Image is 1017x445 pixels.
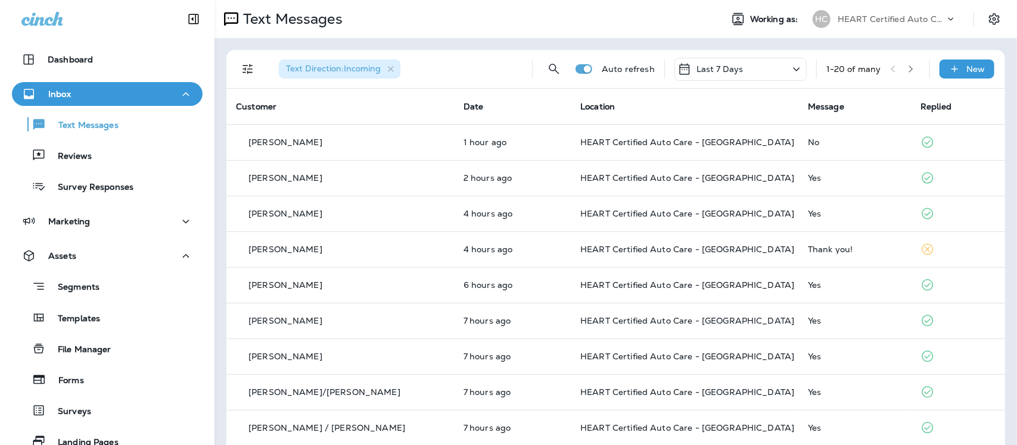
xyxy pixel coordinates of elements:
button: Segments [12,274,203,299]
span: Message [808,101,844,112]
div: Yes [808,209,901,218]
div: Yes [808,352,901,361]
div: HC [813,10,831,28]
button: Surveys [12,398,203,423]
p: [PERSON_NAME] / [PERSON_NAME] [248,423,405,433]
p: HEART Certified Auto Care [838,14,945,24]
p: Text Messages [46,120,119,131]
p: Oct 12, 2025 09:45 AM [464,387,561,397]
p: [PERSON_NAME] [248,316,322,325]
div: Thank you! [808,245,901,254]
span: Text Direction : Incoming [286,63,381,74]
p: File Manager [46,344,111,356]
button: Assets [12,244,203,268]
p: Reviews [46,151,92,162]
button: Text Messages [12,112,203,137]
span: HEART Certified Auto Care - [GEOGRAPHIC_DATA] [580,137,794,148]
p: [PERSON_NAME] [248,245,322,254]
p: [PERSON_NAME] [248,209,322,218]
p: Dashboard [48,55,93,64]
div: Yes [808,387,901,397]
button: Survey Responses [12,174,203,199]
button: Settings [984,8,1005,30]
p: Oct 12, 2025 02:41 PM [464,173,561,183]
div: Text Direction:Incoming [279,59,400,79]
div: Yes [808,173,901,183]
div: Yes [808,280,901,290]
button: Forms [12,367,203,392]
span: Location [580,101,615,112]
p: Oct 12, 2025 09:45 AM [464,352,561,361]
p: Assets [48,251,76,261]
button: Marketing [12,209,203,233]
div: Yes [808,316,901,325]
p: Oct 12, 2025 10:04 AM [464,280,561,290]
p: Auto refresh [602,64,655,74]
p: New [967,64,985,74]
span: HEART Certified Auto Care - [GEOGRAPHIC_DATA] [580,244,794,255]
button: Filters [236,57,260,81]
div: 1 - 20 of many [826,64,881,74]
div: No [808,137,901,147]
p: Survey Responses [46,182,133,193]
p: Last 7 Days [696,64,744,74]
span: Customer [236,101,276,112]
p: [PERSON_NAME] [248,280,322,290]
p: Text Messages [238,10,343,28]
p: [PERSON_NAME]/[PERSON_NAME] [248,387,400,397]
span: Date [464,101,484,112]
p: Oct 12, 2025 12:09 PM [464,245,561,254]
span: Replied [920,101,951,112]
button: Collapse Sidebar [177,7,210,31]
span: HEART Certified Auto Care - [GEOGRAPHIC_DATA] [580,315,794,326]
p: Templates [46,314,100,325]
button: Inbox [12,82,203,106]
p: Inbox [48,89,71,99]
span: HEART Certified Auto Care - [GEOGRAPHIC_DATA] [580,208,794,219]
p: [PERSON_NAME] [248,352,322,361]
button: Templates [12,305,203,330]
span: HEART Certified Auto Care - [GEOGRAPHIC_DATA] [580,387,794,397]
p: Segments [46,282,99,294]
span: HEART Certified Auto Care - [GEOGRAPHIC_DATA] [580,422,794,433]
p: Forms [46,375,84,387]
p: [PERSON_NAME] [248,173,322,183]
p: Surveys [46,406,91,418]
button: Reviews [12,143,203,168]
span: HEART Certified Auto Care - [GEOGRAPHIC_DATA] [580,280,794,290]
p: Oct 12, 2025 09:38 AM [464,423,561,433]
p: Oct 12, 2025 09:49 AM [464,316,561,325]
p: Oct 12, 2025 03:22 PM [464,137,561,147]
button: Search Messages [542,57,566,81]
span: Working as: [750,14,801,24]
button: File Manager [12,336,203,361]
p: Oct 12, 2025 12:11 PM [464,209,561,218]
span: HEART Certified Auto Care - [GEOGRAPHIC_DATA] [580,351,794,362]
p: [PERSON_NAME] [248,137,322,147]
p: Marketing [48,217,90,226]
button: Dashboard [12,48,203,71]
div: Yes [808,423,901,433]
span: HEART Certified Auto Care - [GEOGRAPHIC_DATA] [580,173,794,183]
